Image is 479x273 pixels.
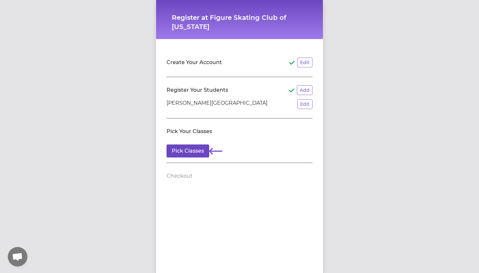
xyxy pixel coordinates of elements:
h2: Checkout [167,172,193,180]
h1: Register at Figure Skating Club of [US_STATE] [172,13,307,31]
button: Edit [297,99,312,109]
p: [PERSON_NAME][GEOGRAPHIC_DATA] [167,99,268,109]
h2: Pick Your Classes [167,128,212,135]
button: Pick Classes [167,144,209,157]
button: Add [297,85,312,95]
h2: Create Your Account [167,59,222,66]
a: Open chat [8,247,27,266]
button: Edit [297,58,312,67]
h2: Register Your Students [167,86,228,94]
